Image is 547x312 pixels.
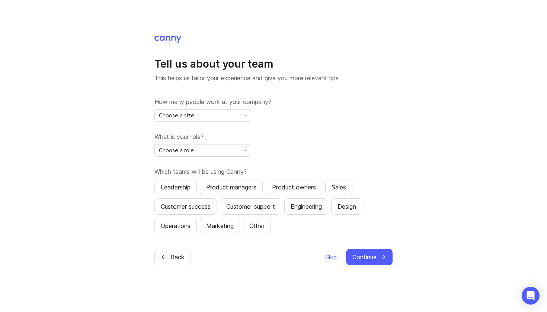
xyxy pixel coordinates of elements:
div: Product managers [206,183,256,192]
span: Back [170,253,185,261]
div: Product owners [272,183,316,192]
button: Other [243,218,271,234]
div: Design [338,202,356,211]
div: Operations [161,221,191,230]
span: Skip [325,253,337,261]
button: Sales [325,179,352,195]
div: Engineering [291,202,322,211]
button: Operations [154,218,197,234]
button: Continue [346,249,393,265]
span: Continue [352,253,377,261]
div: Leadership [161,183,191,192]
p: This helps us tailor your experience and give you more relevant tips [154,74,393,82]
button: Design [331,198,362,215]
button: Skip [325,249,337,265]
svg: toggle icon [239,147,251,153]
label: How many people work at your company? [154,97,393,106]
div: toggle menu [154,109,251,122]
label: What is your role? [154,132,393,141]
div: Marketing [206,221,234,230]
h1: Tell us about your team [154,57,393,71]
button: Marketing [200,218,240,234]
button: Product owners [266,179,322,195]
button: Customer support [220,198,281,215]
span: Choose a size [159,111,194,120]
img: Canny Home [154,36,181,43]
span: Choose a role [159,146,194,155]
div: Other [249,221,265,230]
button: Leadership [154,179,197,195]
svg: toggle icon [239,113,251,118]
button: Back [154,249,191,265]
div: Open Intercom Messenger [522,287,540,305]
div: Sales [332,183,346,192]
button: Engineering [284,198,328,215]
div: Customer success [161,202,211,211]
div: Customer support [226,202,275,211]
button: Customer success [154,198,217,215]
label: Which teams will be using Canny? [154,167,393,176]
button: Product managers [200,179,263,195]
div: toggle menu [154,144,251,157]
